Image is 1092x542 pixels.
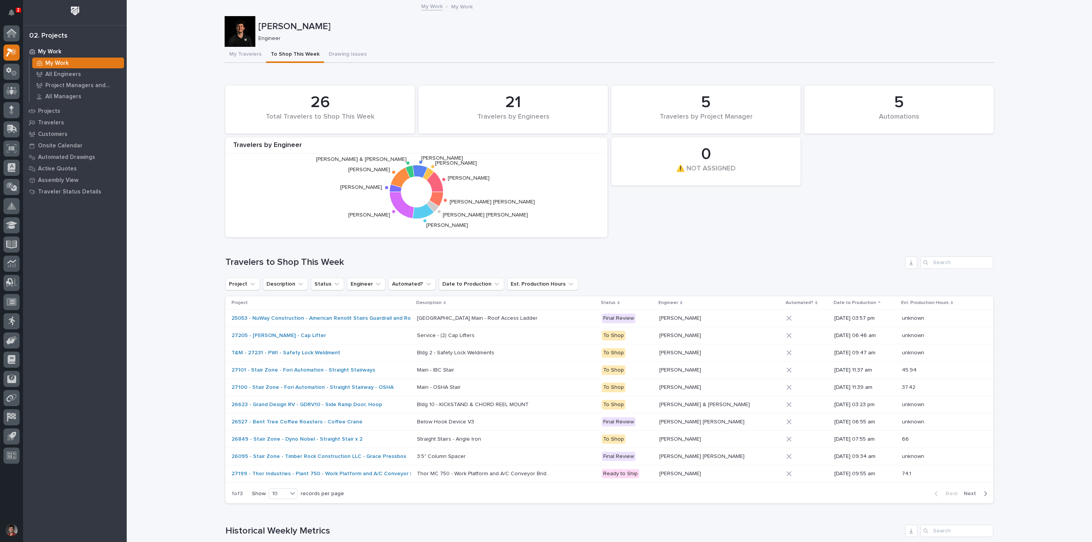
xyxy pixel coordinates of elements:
a: Project Managers and Engineers [30,80,127,91]
button: users-avatar [3,522,20,538]
p: Engineer [258,35,988,42]
button: Project [225,278,260,290]
p: Travelers [38,119,64,126]
tr: 26095 - Stair Zone - Timber Rock Construction LLC - Grace Pressbox 3.5" Column Spacer3.5" Column ... [225,448,993,465]
p: My Work [45,60,69,67]
tr: 26623 - Grand Design RV - GDRV10 - Side Ramp Door, Hoop Bldg 10 - KICKSTAND & CHORD REEL MOUNTBld... [225,396,993,413]
tr: 26527 - Bent Tree Coffee Roasters - Coffee Crane Below Hook Device V3Below Hook Device V3 Final R... [225,413,993,431]
p: unknown [902,331,926,339]
button: Notifications [3,5,20,21]
p: 37.42 [902,383,917,391]
a: Assembly View [23,174,127,186]
p: Project [232,299,248,307]
a: Projects [23,105,127,117]
p: [DATE] 06:46 am [834,332,896,339]
a: 26527 - Bent Tree Coffee Roasters - Coffee Crane [232,419,362,425]
span: Next [964,490,981,497]
div: 02. Projects [29,32,68,40]
text: [PERSON_NAME] & [PERSON_NAME] [316,157,407,162]
p: My Work [451,2,473,10]
p: Status [601,299,615,307]
a: Onsite Calendar [23,140,127,151]
div: Travelers by Engineer [225,141,607,154]
p: My Work [38,48,61,55]
text: [PERSON_NAME] [421,155,463,161]
h1: Travelers to Shop This Week [225,257,902,268]
p: unknown [902,452,926,460]
div: Final Review [602,417,635,427]
p: Est. Production Hours [901,299,949,307]
div: Final Review [602,452,635,461]
a: Active Quotes [23,163,127,174]
a: 27199 - Thor Industries - Plant 750 - Work Platform and A/C Conveyor Relocation [232,471,437,477]
tr: 27100 - Stair Zone - Fori Automation - Straight Stairway - OSHA Main - OSHA StairMain - OSHA Stai... [225,379,993,396]
p: [PERSON_NAME] [659,383,703,391]
p: [PERSON_NAME] [659,314,703,322]
a: 27100 - Stair Zone - Fori Automation - Straight Stairway - OSHA [232,384,394,391]
text: [PERSON_NAME] [348,167,390,172]
a: Traveler Status Details [23,186,127,197]
p: Service - (2) Cap Lifters [417,331,476,339]
p: Main - IBC Stair [417,365,456,373]
p: Show [252,491,266,497]
text: [PERSON_NAME] [PERSON_NAME] [450,200,535,205]
button: Description [263,278,308,290]
a: Automated Drawings [23,151,127,163]
button: Status [311,278,344,290]
p: [PERSON_NAME] [659,331,703,339]
div: 5 [817,93,981,112]
div: Final Review [602,314,635,323]
p: Active Quotes [38,165,77,172]
p: unknown [902,314,926,322]
p: [PERSON_NAME] [258,21,991,32]
p: [DATE] 03:57 pm [834,315,896,322]
a: T&M - 27231 - PWI - Safety Lock Weldment [232,350,340,356]
div: 5 [624,93,788,112]
text: [PERSON_NAME] [448,175,490,181]
p: [DATE] 07:55 am [834,436,896,443]
p: 66 [902,435,910,443]
button: To Shop This Week [266,47,324,63]
text: [PERSON_NAME] [426,223,468,228]
p: unknown [902,348,926,356]
a: My Work [421,2,443,10]
div: 10 [269,490,288,498]
input: Search [920,256,993,269]
text: [PERSON_NAME] [348,212,390,218]
span: Back [941,490,958,497]
p: Automated Drawings [38,154,95,161]
div: Travelers by Engineers [432,113,595,129]
p: Customers [38,131,68,138]
p: [DATE] 09:47 am [834,350,896,356]
a: Travelers [23,117,127,128]
input: Search [920,525,993,537]
p: records per page [301,491,344,497]
p: [DATE] 09:34 am [834,453,896,460]
h1: Historical Weekly Metrics [225,525,902,537]
a: All Managers [30,91,127,102]
p: 2 [17,7,20,13]
tr: 27101 - Stair Zone - Fori Automation - Straight Stairways Main - IBC StairMain - IBC Stair To Sho... [225,362,993,379]
tr: T&M - 27231 - PWI - Safety Lock Weldment Bldg 2 - Safety Lock WeldmentsBldg 2 - Safety Lock Weldm... [225,344,993,362]
a: My Work [30,58,127,68]
div: To Shop [602,365,625,375]
p: [PERSON_NAME] [PERSON_NAME] [659,417,746,425]
div: 26 [238,93,402,112]
p: [DATE] 09:55 am [834,471,896,477]
p: Project Managers and Engineers [45,82,121,89]
p: [PERSON_NAME] [659,469,703,477]
tr: 27205 - [PERSON_NAME] - Cap Lifter Service - (2) Cap LiftersService - (2) Cap Lifters To Shop[PER... [225,327,993,344]
a: 26623 - Grand Design RV - GDRV10 - Side Ramp Door, Hoop [232,402,382,408]
p: [PERSON_NAME] & [PERSON_NAME] [659,400,751,408]
p: Automated? [786,299,813,307]
p: Below Hook Device V3 [417,417,476,425]
div: To Shop [602,331,625,340]
a: 27205 - [PERSON_NAME] - Cap Lifter [232,332,326,339]
div: To Shop [602,435,625,444]
p: All Engineers [45,71,81,78]
p: Assembly View [38,177,78,184]
div: Total Travelers to Shop This Week [238,113,402,129]
tr: 26849 - Stair Zone - Dyno Nobel - Straight Stair x 2 Straight Stairs - Angle IronStraight Stairs ... [225,431,993,448]
a: 27101 - Stair Zone - Fori Automation - Straight Stairways [232,367,375,373]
